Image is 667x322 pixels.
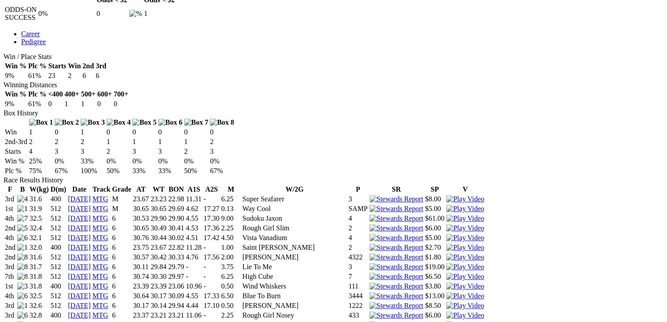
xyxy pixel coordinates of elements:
[54,137,79,146] td: 2
[184,147,209,156] td: 2
[112,243,132,252] td: 6
[203,214,220,223] td: 17.30
[369,185,424,194] th: SR
[28,62,47,70] th: Plc %
[48,71,67,80] td: 23
[446,253,484,261] img: Play Video
[209,137,235,146] td: 2
[4,204,16,213] td: 1st
[158,167,183,175] td: 33%
[68,234,91,241] a: [DATE]
[348,233,368,242] td: 4
[4,243,16,252] td: 2nd
[4,128,28,137] td: Win
[369,215,423,222] img: Stewards Report
[4,272,16,281] td: 7th
[4,71,27,80] td: 9%
[93,195,108,203] a: MTG
[150,185,167,194] th: WT
[4,233,16,242] td: 4th
[17,224,28,232] img: 5
[425,263,445,271] td: $19.00
[150,224,167,233] td: 30.49
[95,71,107,80] td: 6
[168,253,185,262] td: 30.33
[29,147,54,156] td: 4
[81,100,96,108] td: 1
[93,292,108,300] a: MTG
[80,147,105,156] td: 3
[425,224,445,233] td: $6.00
[4,90,27,99] th: Win %
[54,157,79,166] td: 0%
[93,311,108,319] a: MTG
[132,147,157,156] td: 3
[17,244,28,252] img: 1
[50,263,67,271] td: 512
[221,253,241,262] td: 2.00
[242,185,347,194] th: W/2G
[17,273,28,281] img: 8
[221,204,241,213] td: 0.13
[17,263,28,271] img: 8
[48,90,63,99] th: <400
[29,137,54,146] td: 2
[158,157,183,166] td: 0%
[150,195,167,204] td: 23.23
[369,302,423,310] img: Stewards Report
[348,243,368,252] td: 2
[50,272,67,281] td: 512
[133,224,149,233] td: 30.65
[92,185,111,194] th: Track
[446,234,484,241] a: View replay
[4,214,16,223] td: 4th
[242,214,347,223] td: Sudoku Jaxon
[446,302,484,309] a: View replay
[203,204,220,213] td: 17.27
[221,243,241,252] td: 1.00
[93,253,108,261] a: MTG
[93,263,108,270] a: MTG
[150,263,167,271] td: 29.84
[28,90,47,99] th: Plc %
[132,128,157,137] td: 0
[348,263,368,271] td: 3
[133,204,149,213] td: 30.65
[29,167,54,175] td: 75%
[209,147,235,156] td: 3
[242,233,347,242] td: Vista Vanadium
[369,244,423,252] img: Stewards Report
[446,273,484,280] a: View replay
[209,157,235,166] td: 0%
[133,214,149,223] td: 30.53
[168,243,185,252] td: 22.82
[4,81,663,89] div: Winning Distances
[369,292,423,300] img: Stewards Report
[186,243,202,252] td: 11.28
[446,195,484,203] a: View replay
[132,118,157,126] img: Box 5
[203,224,220,233] td: 17.36
[133,195,149,204] td: 23.67
[96,5,128,22] td: 0
[55,118,79,126] img: Box 2
[209,128,235,137] td: 0
[369,273,423,281] img: Stewards Report
[221,272,241,281] td: 6.25
[348,224,368,233] td: 2
[221,263,241,271] td: 3.75
[186,272,202,281] td: -
[17,195,28,203] img: 4
[68,302,91,309] a: [DATE]
[93,244,108,251] a: MTG
[4,167,28,175] td: Plc %
[4,176,663,184] div: Race Results History
[369,263,423,271] img: Stewards Report
[150,253,167,262] td: 30.42
[369,234,423,242] img: Stewards Report
[348,253,368,262] td: 4322
[168,195,185,204] td: 22.98
[186,195,202,204] td: 11.31
[4,5,37,22] td: ODDS-ON SUCCESS
[4,100,27,108] td: 9%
